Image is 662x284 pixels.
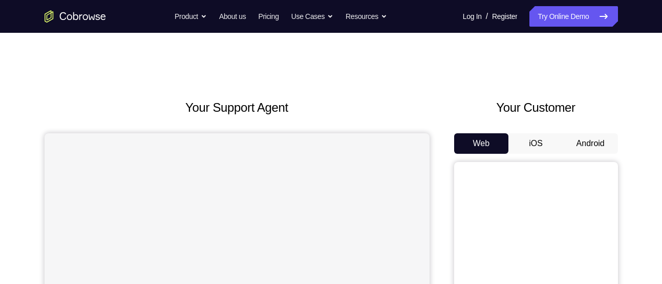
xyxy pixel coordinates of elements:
a: Try Online Demo [529,6,617,27]
h2: Your Customer [454,98,618,117]
button: iOS [508,133,563,154]
a: Log In [463,6,482,27]
span: / [486,10,488,23]
a: Pricing [258,6,279,27]
a: Go to the home page [45,10,106,23]
h2: Your Support Agent [45,98,430,117]
a: About us [219,6,246,27]
button: Use Cases [291,6,333,27]
button: Android [563,133,618,154]
button: Resources [346,6,387,27]
button: Web [454,133,509,154]
a: Register [492,6,517,27]
button: Product [175,6,207,27]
